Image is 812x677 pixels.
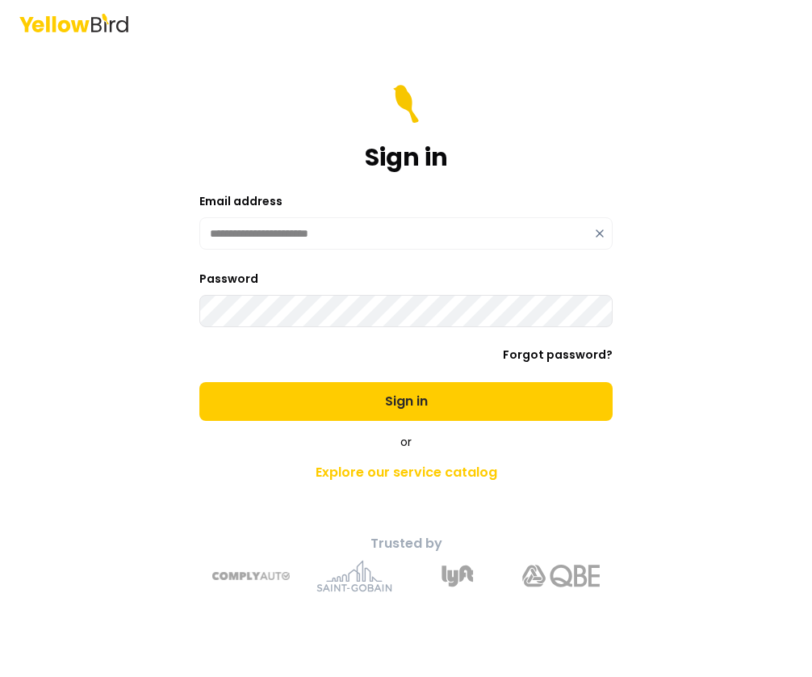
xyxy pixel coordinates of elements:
h1: Sign in [365,143,448,172]
span: or [400,434,412,450]
label: Email address [199,193,283,209]
p: Trusted by [122,534,690,553]
a: Explore our service catalog [122,456,690,489]
label: Password [199,271,258,287]
a: Forgot password? [503,347,613,363]
button: Sign in [199,382,613,421]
